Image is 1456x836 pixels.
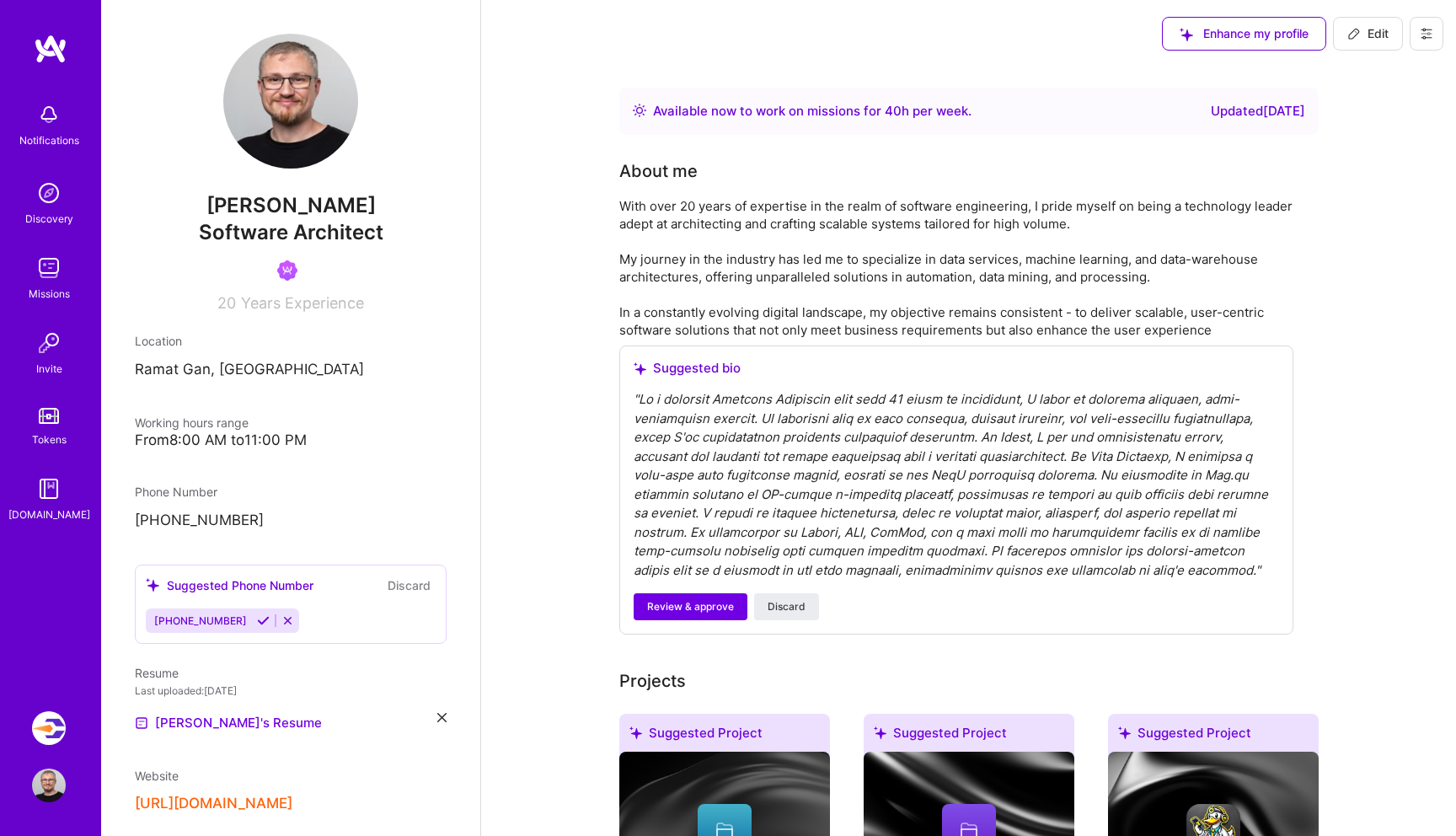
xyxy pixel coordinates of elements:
div: [DOMAIN_NAME] [8,506,90,523]
div: Invite [36,360,62,378]
img: User Avatar [223,34,358,169]
button: Edit [1333,17,1403,51]
span: Working hours range [135,415,249,430]
i: icon SuggestedTeams [874,726,886,739]
div: About me [619,158,698,184]
div: Suggested Phone Number [146,576,313,594]
span: Resume [135,666,179,680]
button: Review & approve [634,593,747,620]
div: Notifications [19,131,79,149]
span: Phone Number [135,485,217,499]
button: [URL][DOMAIN_NAME] [135,795,292,812]
img: Been on Mission [277,260,297,281]
p: Ramat Gan, [GEOGRAPHIC_DATA] [135,360,447,380]
div: Suggested Project [1108,714,1319,758]
div: Last uploaded: [DATE] [135,682,447,699]
span: Edit [1347,25,1389,42]
span: 20 [217,294,236,312]
img: Invite [32,326,66,360]
div: Available now to work on missions for h per week . [653,101,972,121]
div: From 8:00 AM to 11:00 PM [135,431,447,449]
button: Enhance my profile [1162,17,1326,51]
img: User Avatar [32,769,66,802]
div: Suggested Project [864,714,1074,758]
img: bell [32,98,66,131]
i: Reject [281,614,294,627]
div: Suggested Project [619,714,830,758]
div: Missions [29,285,70,303]
div: Updated [DATE] [1211,101,1305,121]
span: Review & approve [647,599,734,614]
span: 40 [885,103,902,119]
div: Location [135,332,447,350]
span: [PERSON_NAME] [135,193,447,218]
a: User Avatar [28,769,70,802]
img: Resume [135,716,148,730]
i: icon SuggestedTeams [634,362,646,375]
img: Velocity: Enabling Developers Create Isolated Environments, Easily. [32,711,66,745]
img: discovery [32,176,66,210]
span: Software Architect [199,220,383,244]
span: [PHONE_NUMBER] [154,614,247,627]
img: Availability [633,104,646,117]
span: Years Experience [241,294,364,312]
a: Velocity: Enabling Developers Create Isolated Environments, Easily. [28,711,70,745]
div: Projects [619,668,686,694]
img: logo [34,34,67,64]
i: icon Close [437,713,447,722]
i: Accept [257,614,270,627]
div: Discovery [25,210,73,228]
div: " Lo i dolorsit Ametcons Adipiscin elit sedd 41 eiusm te incididunt, U labor et dolorema aliquaen... [634,390,1279,580]
span: Discard [768,599,806,614]
button: Discard [754,593,819,620]
p: [PHONE_NUMBER] [135,511,447,531]
button: Discard [383,576,436,595]
div: Tokens [32,431,67,448]
img: guide book [32,472,66,506]
span: Enhance my profile [1180,25,1309,42]
i: icon SuggestedTeams [1118,726,1131,739]
img: teamwork [32,251,66,285]
i: icon SuggestedTeams [1180,28,1193,41]
a: [PERSON_NAME]'s Resume [135,713,322,733]
span: Website [135,769,179,783]
i: icon SuggestedTeams [146,578,160,592]
i: icon SuggestedTeams [629,726,642,739]
img: tokens [39,408,59,424]
div: With over 20 years of expertise in the realm of software engineering, I pride myself on being a t... [619,197,1293,339]
div: Suggested bio [634,360,1279,377]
